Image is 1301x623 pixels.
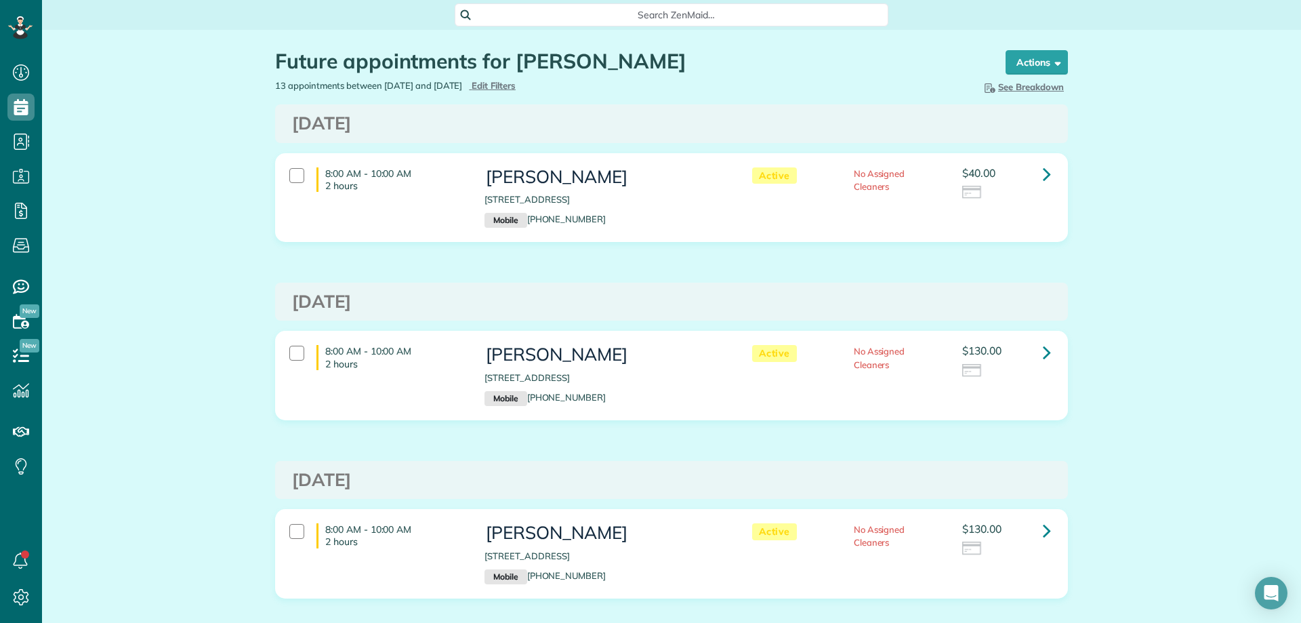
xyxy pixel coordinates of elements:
[484,391,526,406] small: Mobile
[469,80,516,91] a: Edit Filters
[484,523,724,543] h3: [PERSON_NAME]
[962,364,983,379] img: icon_credit_card_neutral-3d9a980bd25ce6dbb0f2033d7200983694762465c175678fcbc2d8f4bc43548e.png
[484,371,724,384] p: [STREET_ADDRESS]
[316,345,464,369] h4: 8:00 AM - 10:00 AM
[982,81,1064,92] span: See Breakdown
[484,193,724,206] p: [STREET_ADDRESS]
[484,345,724,365] h3: [PERSON_NAME]
[962,186,983,201] img: icon_credit_card_neutral-3d9a980bd25ce6dbb0f2033d7200983694762465c175678fcbc2d8f4bc43548e.png
[484,570,606,581] a: Mobile[PHONE_NUMBER]
[20,339,39,353] span: New
[962,542,983,557] img: icon_credit_card_neutral-3d9a980bd25ce6dbb0f2033d7200983694762465c175678fcbc2d8f4bc43548e.png
[962,344,1001,357] span: $130.00
[484,214,606,224] a: Mobile[PHONE_NUMBER]
[292,292,1051,312] h3: [DATE]
[484,550,724,563] p: [STREET_ADDRESS]
[854,168,905,192] span: No Assigned Cleaners
[265,79,672,92] div: 13 appointments between [DATE] and [DATE]
[854,346,905,369] span: No Assigned Cleaners
[1255,577,1287,609] div: Open Intercom Messenger
[484,569,526,584] small: Mobile
[752,167,797,184] span: Active
[854,524,905,548] span: No Assigned Cleaners
[325,536,464,548] p: 2 hours
[472,80,516,91] span: Edit Filters
[484,213,526,228] small: Mobile
[1006,50,1068,75] button: Actions
[316,523,464,548] h4: 8:00 AM - 10:00 AM
[275,50,980,73] h1: Future appointments for [PERSON_NAME]
[962,522,1001,536] span: $130.00
[292,470,1051,490] h3: [DATE]
[978,79,1068,94] button: See Breakdown
[752,345,797,362] span: Active
[316,167,464,192] h4: 8:00 AM - 10:00 AM
[20,304,39,318] span: New
[292,114,1051,134] h3: [DATE]
[962,166,995,180] span: $40.00
[484,392,606,403] a: Mobile[PHONE_NUMBER]
[325,358,464,370] p: 2 hours
[752,523,797,540] span: Active
[325,180,464,192] p: 2 hours
[484,167,724,187] h3: [PERSON_NAME]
